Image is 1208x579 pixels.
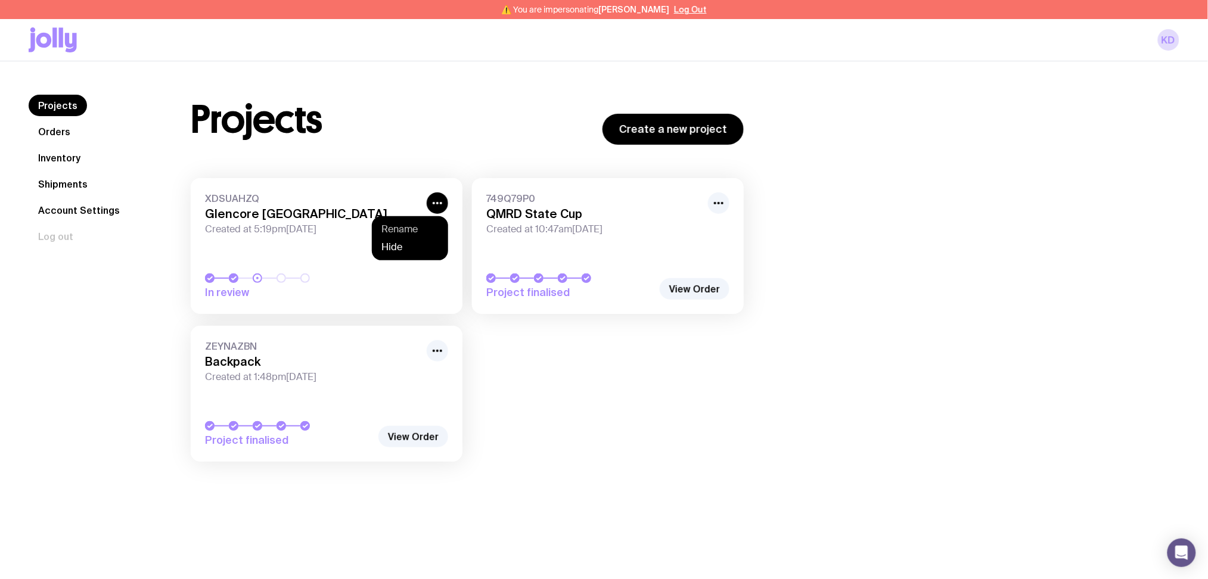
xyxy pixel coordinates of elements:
a: Inventory [29,147,90,169]
button: Log out [29,226,83,247]
span: XDSUAHZQ [205,192,420,204]
span: Created at 10:47am[DATE] [486,223,701,235]
button: Rename [381,223,439,235]
h3: Glencore [GEOGRAPHIC_DATA] [205,207,420,221]
a: ZEYNAZBNBackpackCreated at 1:48pm[DATE]Project finalised [191,326,462,462]
div: Open Intercom Messenger [1167,538,1196,567]
span: Created at 5:19pm[DATE] [205,223,420,235]
button: Log Out [674,5,707,14]
span: Project finalised [486,285,653,300]
h1: Projects [191,101,322,139]
h3: Backpack [205,354,420,369]
a: 749Q79P0QMRD State CupCreated at 10:47am[DATE]Project finalised [472,178,744,314]
span: Created at 1:48pm[DATE] [205,371,420,383]
a: Projects [29,95,87,116]
a: Shipments [29,173,97,195]
span: 749Q79P0 [486,192,701,204]
a: Orders [29,121,80,142]
span: ZEYNAZBN [205,340,420,352]
a: Create a new project [603,114,744,145]
h3: QMRD State Cup [486,207,701,221]
span: Project finalised [205,433,372,447]
span: ⚠️ You are impersonating [501,5,669,14]
a: Account Settings [29,200,129,221]
a: KD [1158,29,1179,51]
a: XDSUAHZQGlencore [GEOGRAPHIC_DATA]Created at 5:19pm[DATE]In review [191,178,462,314]
span: In review [205,285,372,300]
a: View Order [378,426,448,447]
a: View Order [660,278,729,300]
button: Hide [381,241,439,253]
span: [PERSON_NAME] [598,5,669,14]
